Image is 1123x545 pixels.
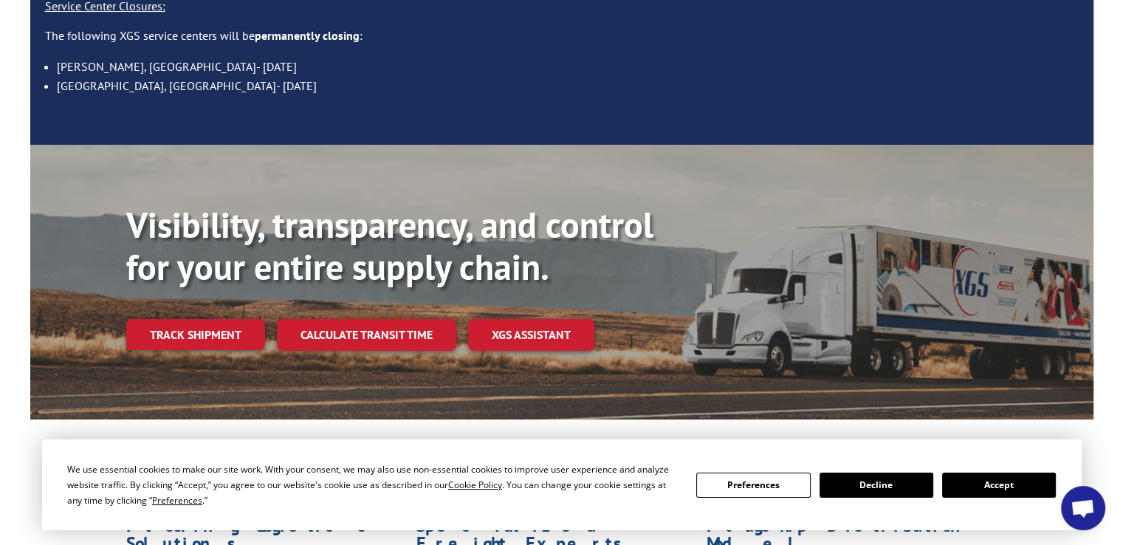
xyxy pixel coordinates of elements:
button: Decline [820,473,933,498]
a: Track shipment [126,319,265,350]
strong: permanently closing [255,28,360,43]
span: Cookie Policy [448,479,502,491]
div: Cookie Consent Prompt [42,439,1082,530]
a: XGS ASSISTANT [468,319,594,351]
a: Calculate transit time [277,319,456,351]
button: Accept [942,473,1056,498]
button: Preferences [696,473,810,498]
a: Open chat [1061,486,1105,530]
div: We use essential cookies to make our site work. With your consent, we may also use non-essential ... [67,462,679,508]
li: [PERSON_NAME], [GEOGRAPHIC_DATA]- [DATE] [57,57,1079,76]
b: Visibility, transparency, and control for your entire supply chain. [126,202,653,290]
li: [GEOGRAPHIC_DATA], [GEOGRAPHIC_DATA]- [DATE] [57,76,1079,95]
span: Preferences [152,494,202,507]
p: The following XGS service centers will be : [45,27,1079,57]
